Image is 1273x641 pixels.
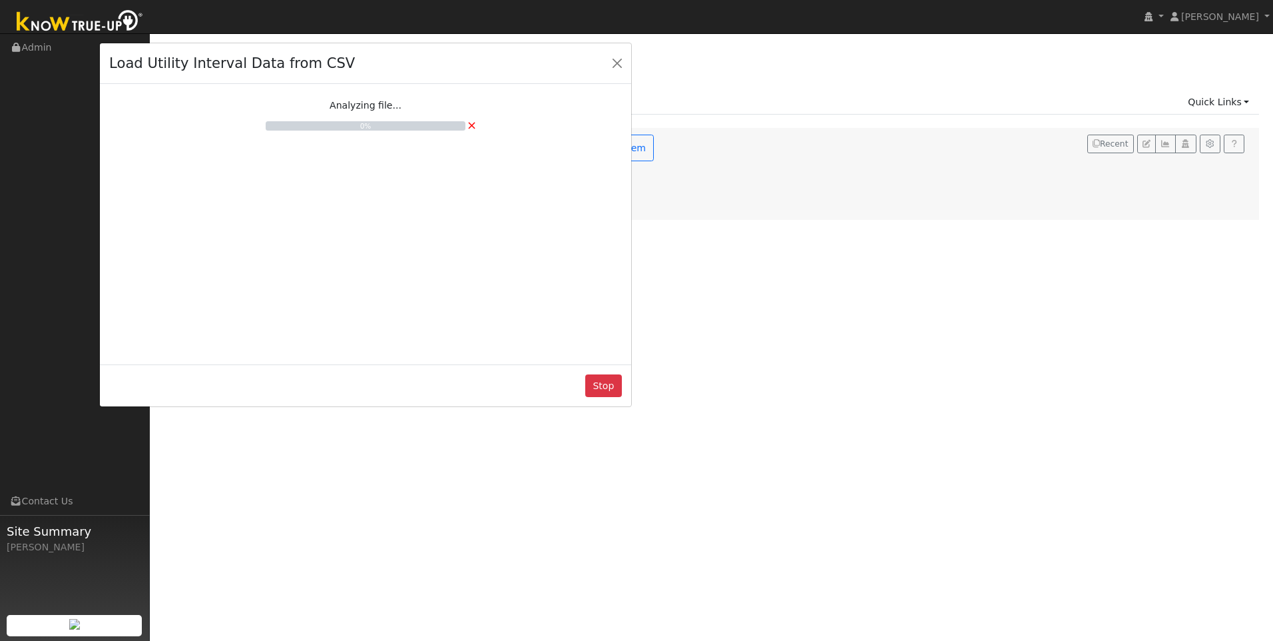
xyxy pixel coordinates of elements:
button: Close [608,54,627,73]
h4: Load Utility Interval Data from CSV [109,53,355,74]
div: 0% [266,121,465,132]
label: Analyzing file... [330,99,401,113]
a: Cancel [467,116,477,134]
button: Stop [585,374,622,397]
span: × [467,118,477,132]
